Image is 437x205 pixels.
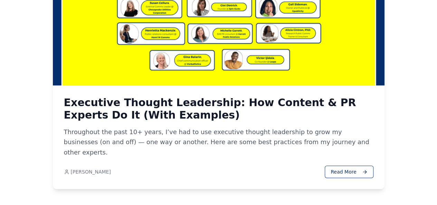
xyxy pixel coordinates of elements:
[64,168,111,175] a: [PERSON_NAME]
[325,166,373,178] button: Read More
[64,127,373,157] p: Throughout the past 10+ years, I’ve had to use executive thought leadership to grow my businesses...
[64,96,373,121] a: Executive Thought Leadership: How Content & PR Experts Do It (With Examples)
[71,168,111,175] span: [PERSON_NAME]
